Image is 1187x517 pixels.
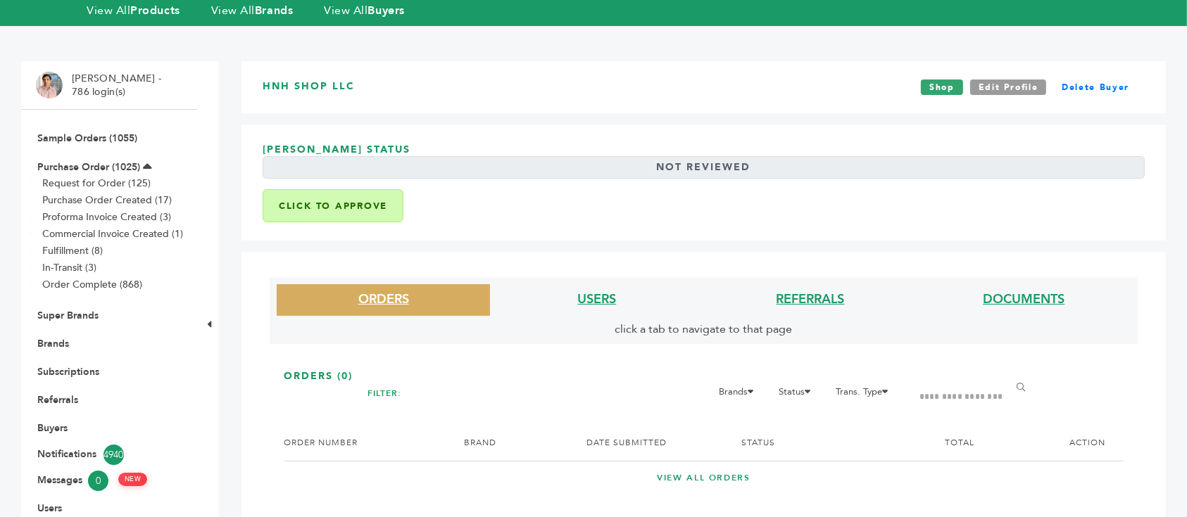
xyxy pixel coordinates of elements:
a: Proforma Invoice Created (3) [42,210,171,224]
a: Commercial Invoice Created (1) [42,227,183,241]
button: Click to Approve [263,189,403,222]
a: Delete Buyer [1053,79,1138,95]
th: ORDER NUMBER [284,425,446,461]
a: Edit Profile [970,79,1047,95]
a: Sample Orders (1055) [37,132,137,145]
div: Not Reviewed [263,156,1145,179]
a: View AllBrands [211,3,294,18]
th: BRAND [446,425,569,461]
a: In-Transit (3) [42,261,96,274]
a: ORDERS [358,291,409,308]
li: Status [772,383,826,407]
strong: Brands [255,3,293,18]
a: Messages0 NEW [37,471,181,491]
a: USERS [577,291,616,308]
span: 0 [88,471,108,491]
a: Notifications4940 [37,445,181,465]
a: View AllProducts [87,3,180,18]
a: REFERRALS [777,291,845,308]
a: Purchase Order (1025) [37,160,140,174]
span: click a tab to navigate to that page [615,321,793,337]
a: Order Complete (868) [42,278,142,291]
a: Referrals [37,393,78,407]
a: Brands [37,337,69,350]
a: Users [37,502,62,515]
a: Shop [921,79,963,95]
li: Brands [712,383,769,407]
span: NEW [118,473,147,486]
th: ACTION [1034,425,1124,461]
th: TOTAL [927,425,1034,461]
span: 4940 [103,445,124,465]
a: Fulfillment (8) [42,244,103,257]
li: Trans. Type [829,383,903,407]
a: View AllBuyers [324,3,405,18]
a: Subscriptions [37,365,99,378]
li: [PERSON_NAME] - 786 login(s) [72,72,165,99]
a: Super Brands [37,309,99,322]
strong: Products [130,3,180,18]
th: DATE SUBMITTED [569,425,724,461]
strong: Buyers [368,3,405,18]
th: STATUS [724,425,927,461]
a: Buyers [37,421,68,435]
h3: [PERSON_NAME] Status [263,143,1145,189]
h2: FILTER: [368,383,401,404]
h3: HNH SHOP LLC [263,79,355,95]
input: Filter by keywords [909,383,1017,411]
h1: ORDERS (0) [284,369,1124,383]
a: DOCUMENTS [983,291,1064,308]
a: Purchase Order Created (17) [42,193,172,207]
a: VIEW ALL ORDERS [284,472,1124,484]
a: Request for Order (125) [42,177,151,190]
